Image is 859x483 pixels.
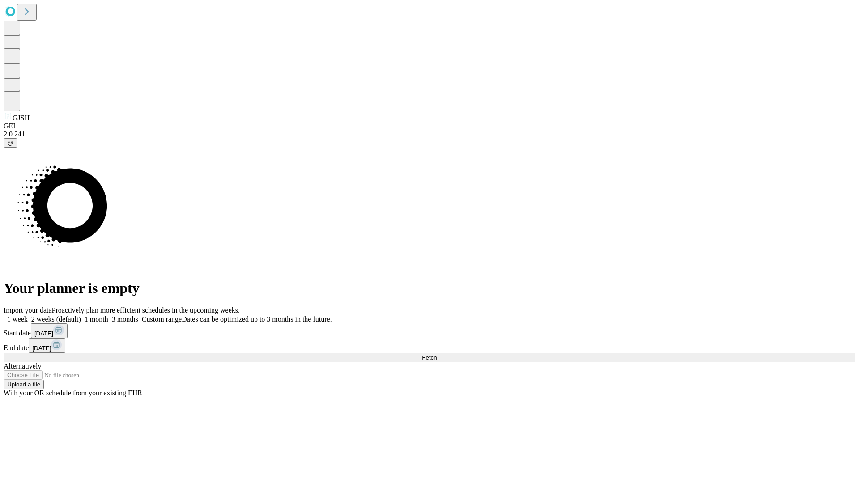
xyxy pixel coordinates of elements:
button: [DATE] [31,323,68,338]
div: GEI [4,122,855,130]
h1: Your planner is empty [4,280,855,297]
span: [DATE] [32,345,51,352]
span: @ [7,140,13,146]
span: Dates can be optimized up to 3 months in the future. [182,315,332,323]
button: [DATE] [29,338,65,353]
span: Proactively plan more efficient schedules in the upcoming weeks. [52,306,240,314]
button: Fetch [4,353,855,362]
span: [DATE] [34,330,53,337]
button: @ [4,138,17,148]
span: With your OR schedule from your existing EHR [4,389,142,397]
span: Custom range [142,315,182,323]
span: Import your data [4,306,52,314]
span: 2 weeks (default) [31,315,81,323]
span: 1 month [85,315,108,323]
button: Upload a file [4,380,44,389]
div: 2.0.241 [4,130,855,138]
span: Alternatively [4,362,41,370]
span: 3 months [112,315,138,323]
span: GJSH [13,114,30,122]
div: End date [4,338,855,353]
div: Start date [4,323,855,338]
span: Fetch [422,354,437,361]
span: 1 week [7,315,28,323]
